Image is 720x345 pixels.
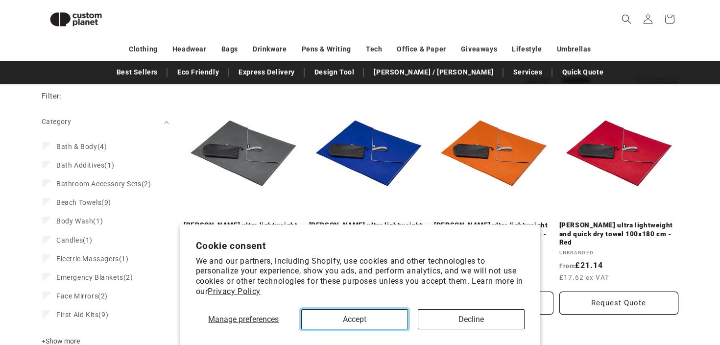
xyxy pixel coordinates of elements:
span: (2) [56,273,133,282]
span: (1) [56,236,93,245]
p: We and our partners, including Shopify, use cookies and other technologies to personalize your ex... [196,256,525,297]
span: Bath Additives [56,161,104,169]
button: Decline [418,309,525,329]
a: Office & Paper [397,41,446,58]
a: Bags [221,41,238,58]
a: [PERSON_NAME] ultra lightweight and quick dry towel 100x180 cm - Red [559,221,679,247]
h2: Cookie consent [196,240,525,251]
span: (2) [56,292,108,300]
span: (1) [56,254,129,263]
a: Clothing [129,41,158,58]
a: [PERSON_NAME] ultra lightweight and quick dry towel 100x180 cm - Grey [184,221,303,247]
span: Manage preferences [208,315,279,324]
span: Bathroom Accessory Sets [56,180,142,188]
iframe: Chat Widget [552,239,720,345]
span: Bath & Body [56,143,97,150]
summary: Search [616,8,637,30]
span: + [42,337,46,345]
a: [PERSON_NAME] ultra lightweight and quick dry towel 100x180 cm - Orange [434,221,553,247]
a: Design Tool [310,64,360,81]
a: Best Sellers [112,64,163,81]
span: (2) [56,179,151,188]
span: (4) [56,142,107,151]
a: Tech [366,41,382,58]
span: 157 products [634,76,678,84]
span: Beach Towels [56,198,101,206]
a: Umbrellas [557,41,591,58]
span: Show more [42,337,80,345]
span: (1) [56,217,103,225]
span: Category [42,118,71,125]
span: Electric Massagers [56,255,119,263]
a: Services [508,64,548,81]
a: Eco Friendly [172,64,224,81]
span: Emergency Blankets [56,273,123,281]
a: [PERSON_NAME] ultra lightweight and quick dry towel 100x180 cm - Royal blue [309,221,429,247]
a: [PERSON_NAME] / [PERSON_NAME] [369,64,498,81]
a: Giveaways [461,41,497,58]
span: (1) [56,161,114,170]
span: First Aid Kits [56,311,98,319]
img: Custom Planet [42,4,110,35]
a: Express Delivery [234,64,300,81]
span: Body Wash [56,217,93,225]
a: Headwear [172,41,207,58]
button: Accept [301,309,408,329]
summary: Category (0 selected) [42,109,169,134]
span: (9) [56,198,111,207]
a: Lifestyle [512,41,542,58]
span: (9) [56,310,108,319]
a: Drinkware [253,41,287,58]
h2: Filter: [42,91,62,102]
span: Candles [56,236,83,244]
span: Face Mirrors [56,292,98,300]
button: Manage preferences [196,309,292,329]
a: Pens & Writing [302,41,351,58]
a: Privacy Policy [208,287,260,296]
label: Sort by: [527,76,551,84]
a: Quick Quote [557,64,609,81]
